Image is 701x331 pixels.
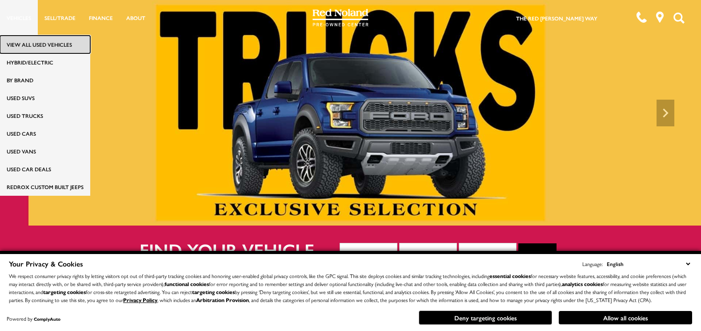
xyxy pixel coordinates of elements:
[345,249,386,262] span: Year
[140,240,340,259] h2: Find your vehicle
[123,296,157,304] a: Privacy Policy
[192,288,235,296] strong: targeting cookies
[34,316,60,322] a: ComplyAuto
[516,14,597,22] a: The Red [PERSON_NAME] Way
[399,243,457,268] button: Make
[489,272,531,280] strong: essential cookies
[9,272,692,304] p: We respect consumer privacy rights by letting visitors opt out of third-party tracking cookies an...
[605,259,692,269] select: Language Select
[562,280,603,288] strong: analytics cookies
[164,280,209,288] strong: functional cookies
[559,311,692,324] button: Allow all cookies
[312,12,369,21] a: Red Noland Pre-Owned
[518,243,557,267] button: Go
[419,311,552,325] button: Deny targeting cookies
[670,0,688,35] button: Open the search field
[312,9,369,27] img: Red Noland Pre-Owned
[196,296,249,304] strong: Arbitration Provision
[657,100,674,126] div: Next
[340,243,397,268] button: Year
[582,261,603,266] div: Language:
[465,249,505,262] span: Model
[9,258,83,269] span: Your Privacy & Cookies
[7,316,60,322] div: Powered by
[405,249,445,262] span: Make
[43,288,86,296] strong: targeting cookies
[459,243,517,268] button: Model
